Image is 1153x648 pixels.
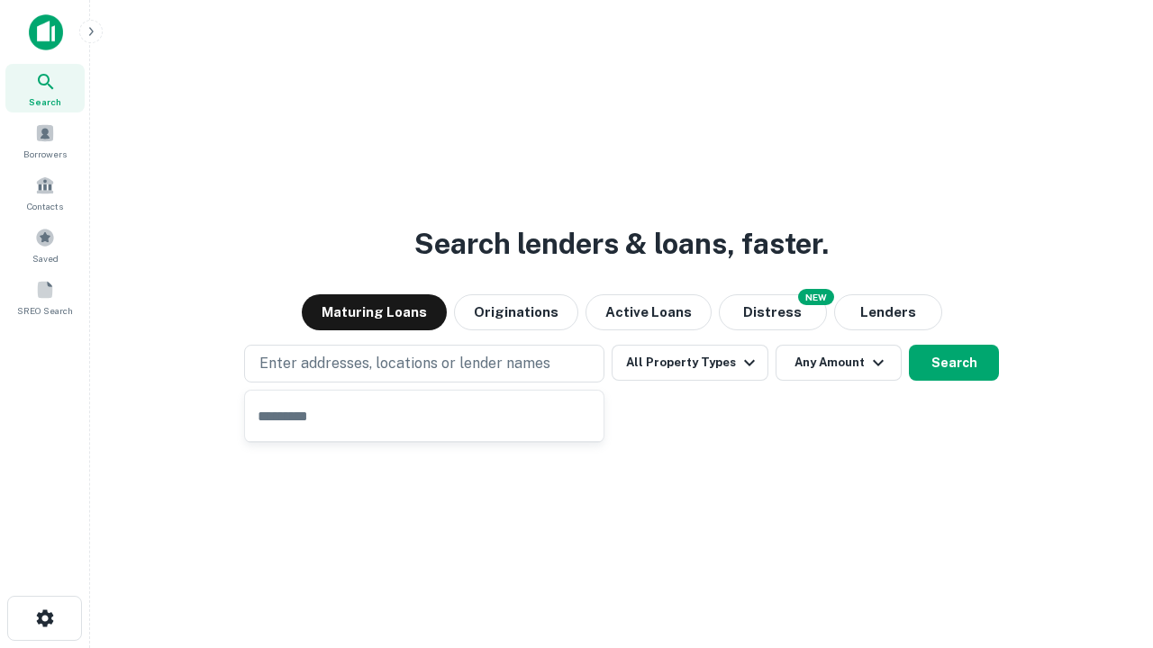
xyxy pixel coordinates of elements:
span: Saved [32,251,59,265]
button: Enter addresses, locations or lender names [244,345,604,382]
a: Borrowers [5,116,85,165]
button: Originations [454,294,578,330]
span: Borrowers [23,147,67,161]
button: Active Loans [586,294,712,330]
button: All Property Types [612,345,768,381]
button: Any Amount [776,345,902,381]
span: Search [29,94,61,109]
iframe: Chat Widget [1063,504,1153,590]
a: Saved [5,220,85,269]
p: Enter addresses, locations or lender names [259,353,550,374]
img: capitalize-icon.png [29,14,63,50]
h3: Search lenders & loans, faster. [414,222,829,265]
span: SREO Search [17,303,73,318]
a: SREO Search [5,273,85,321]
a: Search [5,64,85,112]
button: Search distressed loans with lien and other non-mortgage details. [719,294,827,330]
div: NEW [798,289,834,305]
button: Lenders [834,294,942,330]
button: Maturing Loans [302,294,447,330]
button: Search [909,345,999,381]
a: Contacts [5,168,85,217]
span: Contacts [27,199,63,213]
